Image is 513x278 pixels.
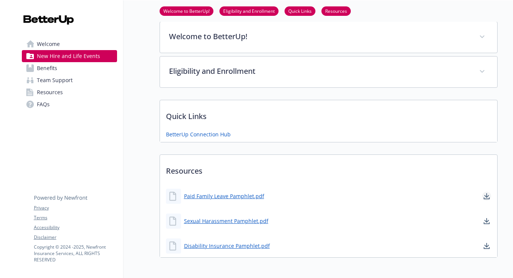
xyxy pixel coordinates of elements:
a: download document [482,241,491,251]
span: Benefits [37,62,57,74]
a: Resources [321,7,351,14]
span: Resources [37,86,63,98]
span: Welcome [37,38,60,50]
p: Eligibility and Enrollment [169,66,470,77]
a: Team Support [22,74,117,86]
a: Sexual Harassment Pamphlet.pdf [184,217,268,225]
a: Accessibility [34,224,117,231]
div: Eligibility and Enrollment [160,57,497,87]
a: Resources [22,86,117,98]
a: Paid Family Leave Pamphlet.pdf [184,192,264,200]
a: FAQs [22,98,117,110]
a: Disability Insurance Pamphlet.pdf [184,242,270,250]
a: Welcome [22,38,117,50]
p: Welcome to BetterUp! [169,31,470,42]
span: FAQs [37,98,50,110]
a: download document [482,192,491,201]
a: Welcome to BetterUp! [160,7,213,14]
a: Terms [34,214,117,221]
a: Quick Links [285,7,315,14]
div: Welcome to BetterUp! [160,22,497,53]
span: Team Support [37,74,73,86]
a: Benefits [22,62,117,74]
p: Copyright © 2024 - 2025 , Newfront Insurance Services, ALL RIGHTS RESERVED [34,244,117,263]
p: Resources [160,155,497,183]
a: download document [482,217,491,226]
a: New Hire and Life Events [22,50,117,62]
a: Eligibility and Enrollment [219,7,279,14]
a: Privacy [34,205,117,211]
span: New Hire and Life Events [37,50,100,62]
p: Quick Links [160,100,497,128]
a: BetterUp Connection Hub [166,130,231,138]
a: Disclaimer [34,234,117,241]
